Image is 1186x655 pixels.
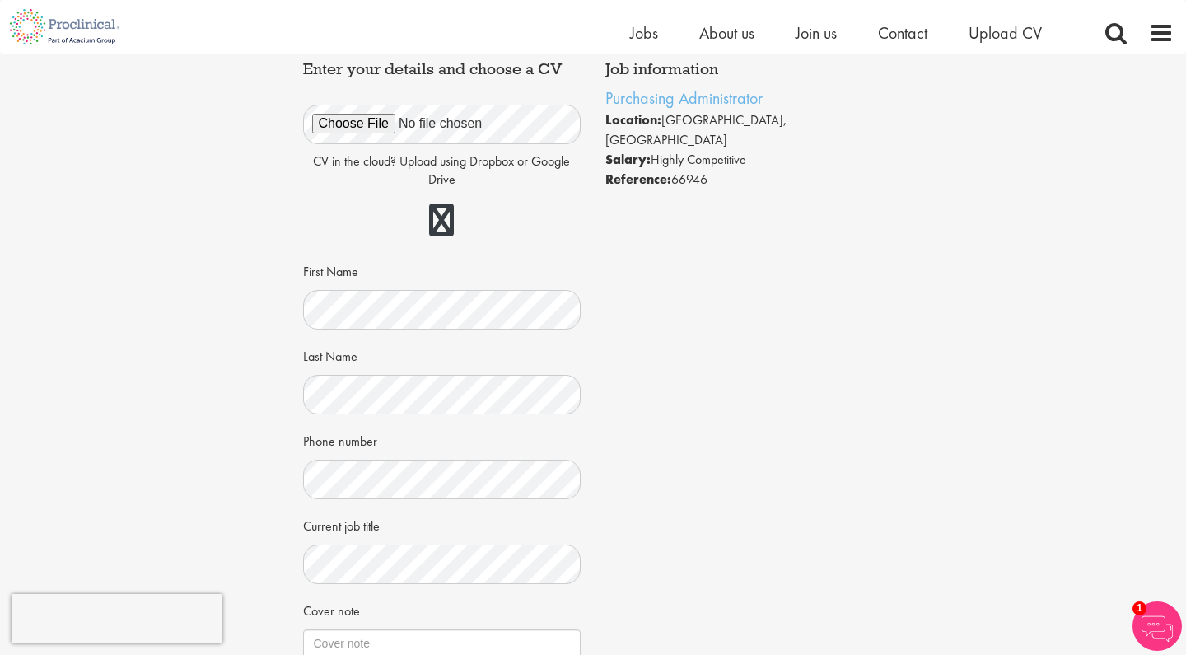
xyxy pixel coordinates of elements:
a: About us [699,22,754,44]
label: Last Name [303,342,357,367]
p: CV in the cloud? Upload using Dropbox or Google Drive [303,152,581,190]
a: Contact [878,22,927,44]
label: Phone number [303,427,377,451]
li: 66946 [605,170,884,189]
label: First Name [303,257,358,282]
a: Upload CV [969,22,1042,44]
iframe: reCAPTCHA [12,594,222,643]
img: Chatbot [1132,601,1182,651]
strong: Location: [605,111,661,129]
h4: Enter your details and choose a CV [303,61,581,77]
li: Highly Competitive [605,150,884,170]
label: Cover note [303,597,360,621]
a: Purchasing Administrator [605,87,763,109]
li: [GEOGRAPHIC_DATA], [GEOGRAPHIC_DATA] [605,110,884,150]
span: 1 [1132,601,1146,615]
strong: Reference: [605,171,671,188]
strong: Salary: [605,151,651,168]
a: Join us [796,22,837,44]
h4: Job information [605,61,884,77]
a: Jobs [630,22,658,44]
label: Current job title [303,512,380,536]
